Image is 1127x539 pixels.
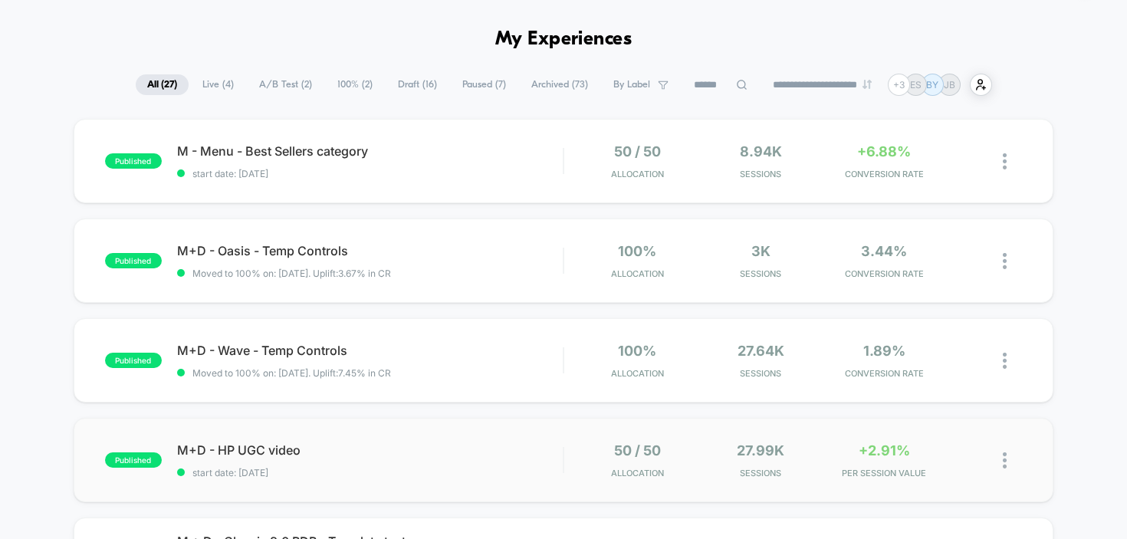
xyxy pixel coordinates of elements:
[105,452,162,468] span: published
[177,442,563,458] span: M+D - HP UGC video
[944,79,955,90] p: JB
[177,343,563,358] span: M+D - Wave - Temp Controls
[192,268,391,279] span: Moved to 100% on: [DATE] . Uplift: 3.67% in CR
[926,79,938,90] p: BY
[826,169,942,179] span: CONVERSION RATE
[192,367,391,379] span: Moved to 100% on: [DATE] . Uplift: 7.45% in CR
[177,143,563,159] span: M - Menu - Best Sellers category
[740,143,782,159] span: 8.94k
[326,74,384,95] span: 100% ( 2 )
[861,243,907,259] span: 3.44%
[703,268,819,279] span: Sessions
[386,74,449,95] span: Draft ( 16 )
[136,74,189,95] span: All ( 27 )
[737,442,784,458] span: 27.99k
[191,74,245,95] span: Live ( 4 )
[888,74,910,96] div: + 3
[910,79,922,90] p: ES
[1003,353,1007,369] img: close
[611,368,664,379] span: Allocation
[105,353,162,368] span: published
[451,74,517,95] span: Paused ( 7 )
[618,243,656,259] span: 100%
[520,74,600,95] span: Archived ( 73 )
[826,468,942,478] span: PER SESSION VALUE
[495,28,632,51] h1: My Experiences
[611,468,664,478] span: Allocation
[826,368,942,379] span: CONVERSION RATE
[248,74,324,95] span: A/B Test ( 2 )
[105,153,162,169] span: published
[177,168,563,179] span: start date: [DATE]
[611,268,664,279] span: Allocation
[1003,253,1007,269] img: close
[859,442,910,458] span: +2.91%
[703,368,819,379] span: Sessions
[618,343,656,359] span: 100%
[738,343,784,359] span: 27.64k
[177,243,563,258] span: M+D - Oasis - Temp Controls
[863,80,872,89] img: end
[613,79,650,90] span: By Label
[105,253,162,268] span: published
[177,467,563,478] span: start date: [DATE]
[863,343,905,359] span: 1.89%
[1003,452,1007,468] img: close
[614,442,661,458] span: 50 / 50
[703,468,819,478] span: Sessions
[751,243,770,259] span: 3k
[857,143,911,159] span: +6.88%
[1003,153,1007,169] img: close
[614,143,661,159] span: 50 / 50
[611,169,664,179] span: Allocation
[703,169,819,179] span: Sessions
[826,268,942,279] span: CONVERSION RATE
